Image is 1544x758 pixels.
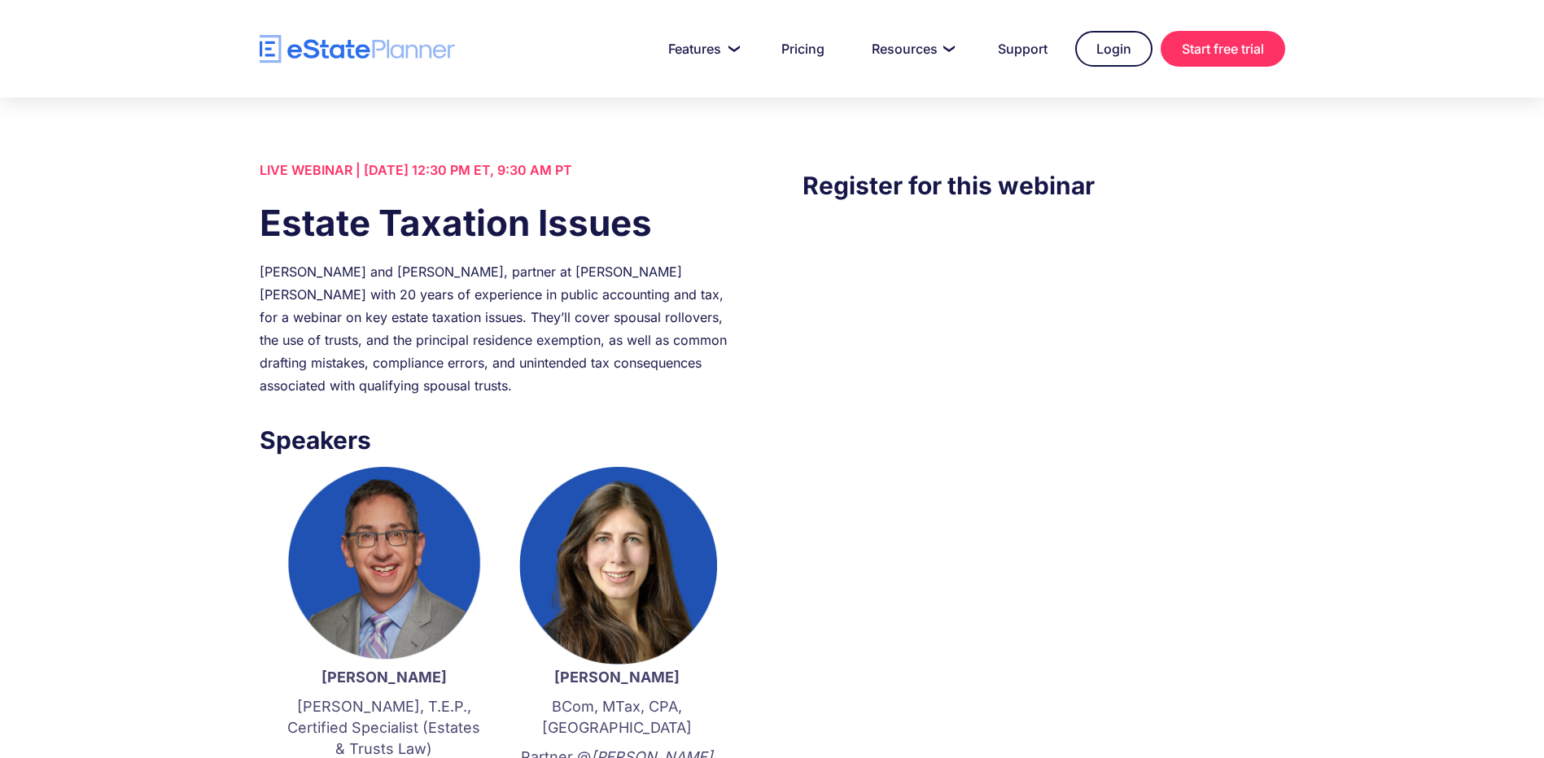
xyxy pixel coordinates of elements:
[978,33,1067,65] a: Support
[260,260,741,397] div: [PERSON_NAME] and [PERSON_NAME], partner at [PERSON_NAME] [PERSON_NAME] with 20 years of experien...
[852,33,970,65] a: Resources
[260,198,741,248] h1: Estate Taxation Issues
[1075,31,1153,67] a: Login
[554,669,680,686] strong: [PERSON_NAME]
[803,167,1284,204] h3: Register for this webinar
[649,33,754,65] a: Features
[762,33,844,65] a: Pricing
[1161,31,1285,67] a: Start free trial
[321,669,447,686] strong: [PERSON_NAME]
[517,696,717,738] p: BCom, MTax, CPA, [GEOGRAPHIC_DATA]
[260,421,741,459] h3: Speakers
[260,159,741,181] div: LIVE WEBINAR | [DATE] 12:30 PM ET, 9:30 AM PT
[803,237,1284,513] iframe: Form 0
[260,35,455,63] a: home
